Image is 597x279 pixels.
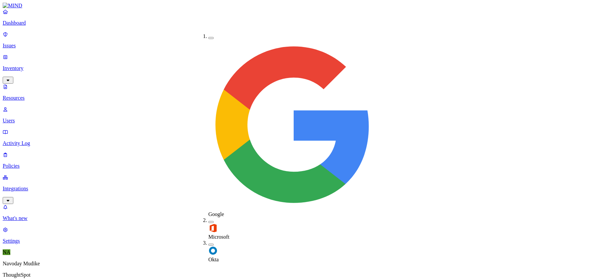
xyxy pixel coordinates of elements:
p: What's new [3,215,594,221]
img: MIND [3,3,22,9]
a: Activity Log [3,129,594,146]
a: Dashboard [3,9,594,26]
p: Policies [3,163,594,169]
p: Activity Log [3,140,594,146]
img: google-workspace [208,39,379,210]
a: What's new [3,204,594,221]
a: Users [3,106,594,124]
a: MIND [3,3,594,9]
p: Navoday Mudike [3,261,594,267]
a: Inventory [3,54,594,83]
a: Settings [3,227,594,244]
span: NA [3,249,10,255]
span: Microsoft [208,234,229,240]
p: Integrations [3,186,594,192]
a: Resources [3,84,594,101]
img: okta2 [208,246,218,255]
p: Inventory [3,65,594,71]
span: Google [208,211,224,217]
p: Settings [3,238,594,244]
a: Issues [3,31,594,49]
p: ThoughtSpot [3,272,594,278]
p: Dashboard [3,20,594,26]
p: Issues [3,43,594,49]
a: Integrations [3,174,594,203]
img: office-365 [208,223,218,233]
a: Policies [3,152,594,169]
p: Resources [3,95,594,101]
p: Users [3,118,594,124]
span: Okta [208,257,219,262]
